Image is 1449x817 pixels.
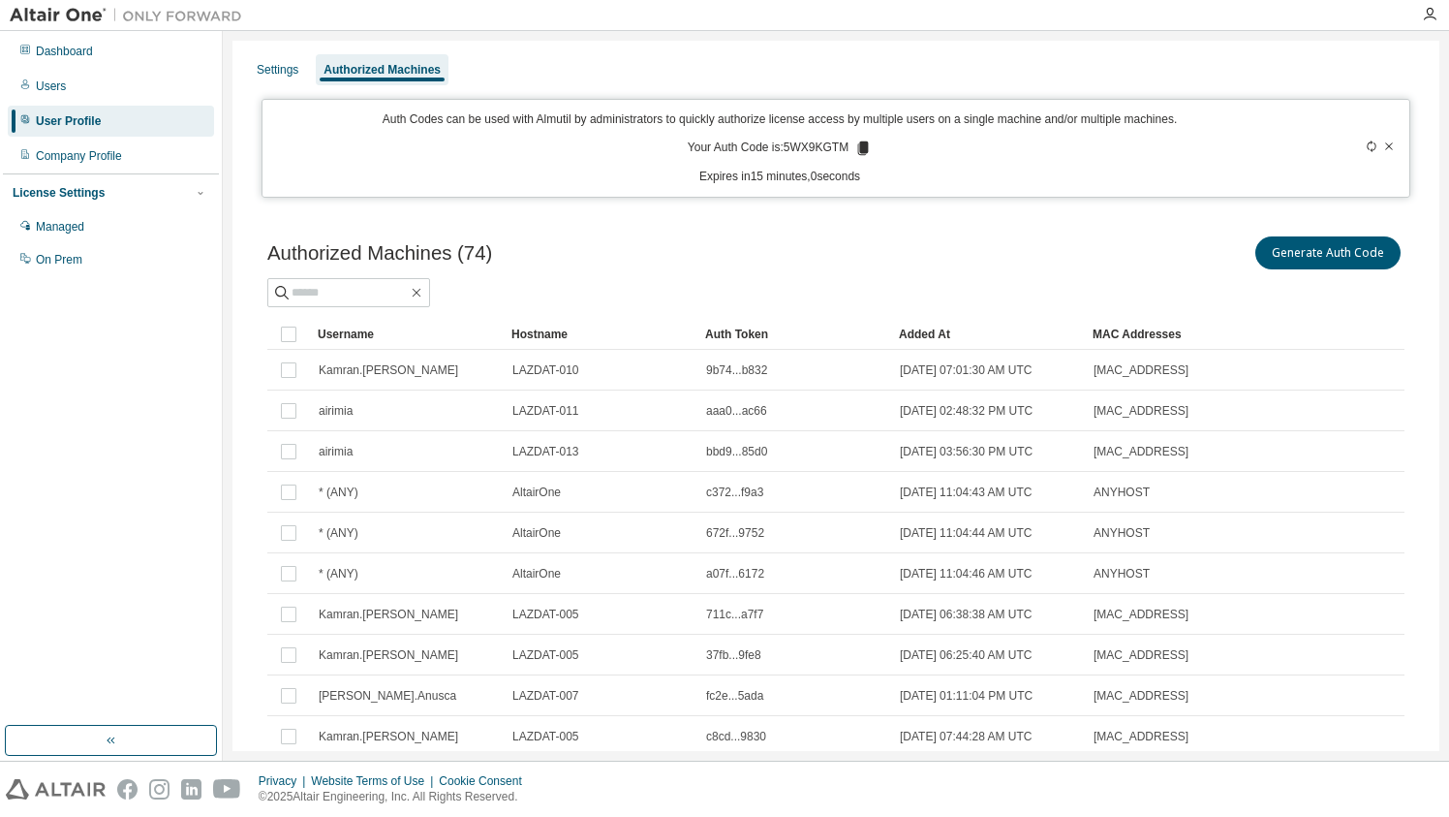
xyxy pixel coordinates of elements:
span: airimia [319,444,353,459]
span: ANYHOST [1094,566,1150,581]
span: Authorized Machines (74) [267,242,492,265]
div: Auth Token [705,319,883,350]
span: AltairOne [512,566,561,581]
span: [DATE] 02:48:32 PM UTC [900,403,1033,419]
span: [MAC_ADDRESS] [1094,403,1188,419]
span: [DATE] 03:56:30 PM UTC [900,444,1033,459]
div: Cookie Consent [439,773,533,789]
span: * (ANY) [319,485,358,500]
span: a07f...6172 [706,566,764,581]
button: Generate Auth Code [1255,236,1401,269]
span: Kamran.[PERSON_NAME] [319,607,458,622]
span: LAZDAT-005 [512,647,578,663]
span: Kamran.[PERSON_NAME] [319,362,458,378]
span: airimia [319,403,353,419]
div: MAC Addresses [1093,319,1191,350]
span: * (ANY) [319,525,358,541]
span: [DATE] 11:04:43 AM UTC [900,485,1033,500]
span: * (ANY) [319,566,358,581]
span: [MAC_ADDRESS] [1094,729,1188,744]
span: 9b74...b832 [706,362,767,378]
span: [DATE] 11:04:44 AM UTC [900,525,1033,541]
span: 711c...a7f7 [706,607,763,622]
span: [DATE] 06:25:40 AM UTC [900,647,1033,663]
span: Kamran.[PERSON_NAME] [319,729,458,744]
span: bbd9...85d0 [706,444,767,459]
span: [DATE] 07:44:28 AM UTC [900,729,1033,744]
img: Altair One [10,6,252,25]
img: linkedin.svg [181,779,201,800]
span: [DATE] 06:38:38 AM UTC [900,607,1033,622]
img: altair_logo.svg [6,779,106,800]
div: Username [318,319,496,350]
div: Settings [257,62,298,78]
div: User Profile [36,113,101,129]
span: [DATE] 07:01:30 AM UTC [900,362,1033,378]
p: Your Auth Code is: 5WX9KGTM [688,140,872,157]
span: LAZDAT-010 [512,362,578,378]
div: License Settings [13,185,105,201]
span: [MAC_ADDRESS] [1094,647,1188,663]
span: [MAC_ADDRESS] [1094,362,1188,378]
span: [DATE] 01:11:04 PM UTC [900,688,1033,704]
span: c8cd...9830 [706,729,766,744]
p: © 2025 Altair Engineering, Inc. All Rights Reserved. [259,789,534,805]
span: LAZDAT-013 [512,444,578,459]
span: fc2e...5ada [706,688,763,704]
img: instagram.svg [149,779,170,800]
div: Company Profile [36,148,122,164]
span: ANYHOST [1094,485,1150,500]
span: [DATE] 11:04:46 AM UTC [900,566,1033,581]
span: LAZDAT-005 [512,607,578,622]
span: LAZDAT-011 [512,403,578,419]
span: c372...f9a3 [706,485,763,500]
div: Website Terms of Use [311,773,439,789]
p: Auth Codes can be used with Almutil by administrators to quickly authorize license access by mult... [274,111,1284,128]
div: Added At [899,319,1077,350]
div: On Prem [36,252,82,267]
span: AltairOne [512,525,561,541]
div: Hostname [511,319,690,350]
span: [MAC_ADDRESS] [1094,607,1188,622]
span: AltairOne [512,485,561,500]
span: 672f...9752 [706,525,764,541]
span: ANYHOST [1094,525,1150,541]
span: [MAC_ADDRESS] [1094,688,1188,704]
p: Expires in 15 minutes, 0 seconds [274,169,1284,185]
div: Privacy [259,773,311,789]
span: aaa0...ac66 [706,403,767,419]
span: [PERSON_NAME].Anusca [319,688,456,704]
span: LAZDAT-005 [512,729,578,744]
div: Dashboard [36,44,93,59]
div: Authorized Machines [324,62,441,78]
span: 37fb...9fe8 [706,647,761,663]
span: Kamran.[PERSON_NAME] [319,647,458,663]
div: Managed [36,219,84,235]
span: [MAC_ADDRESS] [1094,444,1188,459]
img: facebook.svg [117,779,138,800]
div: Users [36,79,66,94]
img: youtube.svg [213,779,241,800]
span: LAZDAT-007 [512,688,578,704]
